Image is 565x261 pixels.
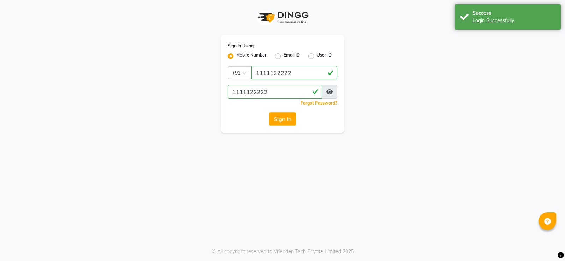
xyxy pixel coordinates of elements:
[472,17,555,24] div: Login Successfully.
[317,52,332,60] label: User ID
[228,85,322,99] input: Username
[236,52,267,60] label: Mobile Number
[535,233,558,254] iframe: chat widget
[301,100,337,106] a: Forgot Password?
[251,66,337,79] input: Username
[284,52,300,60] label: Email ID
[269,112,296,126] button: Sign In
[254,7,311,28] img: logo1.svg
[472,10,555,17] div: Success
[228,43,255,49] label: Sign In Using:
